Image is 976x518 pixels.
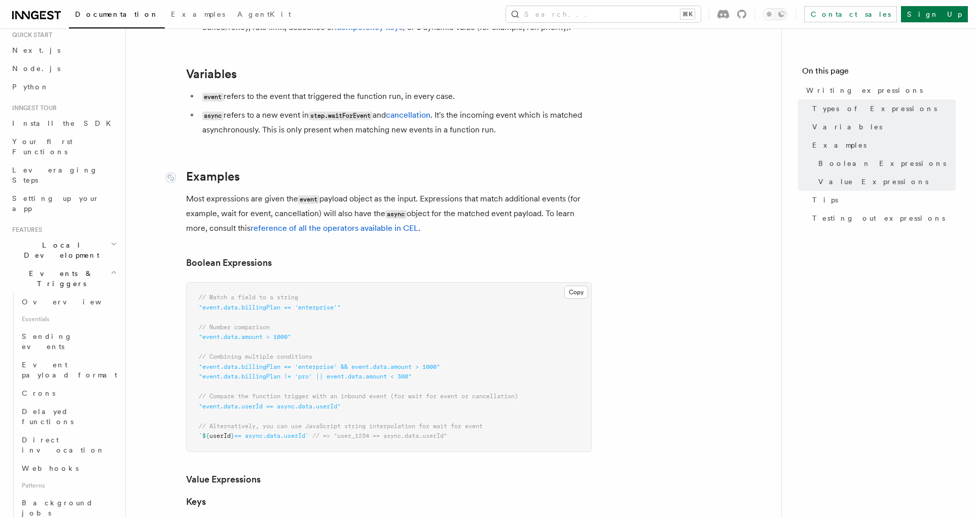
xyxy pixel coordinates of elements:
a: cancellation [386,110,430,120]
span: Overview [22,298,126,306]
h4: On this page [802,65,956,81]
a: Value Expressions [186,472,261,487]
a: Overview [18,293,119,311]
a: Python [8,78,119,96]
a: Setting up your app [8,189,119,218]
a: reference of all the operators available in CEL [250,223,418,233]
span: "event.data.billingPlan == 'enterprise' && event.data.amount > 1000" [199,363,440,370]
span: // Alternatively, you can use JavaScript string interpolation for wait for event [199,423,483,430]
span: ` [199,432,202,439]
span: Events & Triggers [8,268,111,289]
span: Direct invocation [22,436,105,454]
span: Tips [812,195,838,205]
span: "event.data.userId == async.data.userId" [199,403,341,410]
a: Your first Functions [8,132,119,161]
span: Documentation [75,10,159,18]
li: refers to the event that triggered the function run, in every case. [199,89,592,104]
span: Install the SDK [12,119,117,127]
span: Inngest tour [8,104,57,112]
a: Keys [186,495,206,509]
span: // Match a field to a string [199,294,298,301]
a: Next.js [8,41,119,59]
a: Testing out expressions [808,209,956,227]
a: Documentation [69,3,165,28]
a: Examples [808,136,956,154]
a: Webhooks [18,459,119,477]
span: == async.data.userId` [234,432,309,439]
span: Quick start [8,31,52,39]
span: Python [12,83,49,91]
span: Essentials [18,311,119,327]
p: Most expressions are given the payload object as the input. Expressions that match additional eve... [186,192,592,235]
span: Event payload format [22,361,117,379]
a: Crons [18,384,119,402]
span: Features [8,226,42,234]
span: Node.js [12,64,60,73]
button: Search...⌘K [506,6,701,22]
code: step.waitForEvent [309,112,373,120]
span: Variables [812,122,882,132]
a: Node.js [8,59,119,78]
li: refers to a new event in and . It's the incoming event which is matched asynchronously. This is o... [199,108,592,137]
span: Examples [171,10,225,18]
span: Local Development [8,240,111,260]
a: Variables [186,67,237,81]
span: } [231,432,234,439]
span: Setting up your app [12,194,99,213]
a: Value Expressions [814,172,956,191]
a: Examples [165,3,231,27]
a: Writing expressions [802,81,956,99]
a: Tips [808,191,956,209]
span: // Compare the function trigger with an inbound event (for wait for event or cancellation) [199,393,518,400]
code: event [202,93,224,101]
button: Copy [564,286,588,299]
a: Boolean Expressions [186,256,272,270]
span: ${ [202,432,209,439]
span: Examples [812,140,866,150]
span: "event.data.billingPlan != 'pro' || event.data.amount < 300" [199,373,412,380]
a: Boolean Expressions [814,154,956,172]
button: Toggle dark mode [763,8,787,20]
span: Background jobs [22,499,93,517]
a: Sign Up [901,6,968,22]
span: Value Expressions [818,177,928,187]
span: Delayed functions [22,407,74,426]
code: event [298,195,319,204]
button: Events & Triggers [8,264,119,293]
code: async [385,210,407,219]
a: Contact sales [804,6,897,22]
a: Types of Expressions [808,99,956,118]
span: Types of Expressions [812,103,937,114]
a: Sending events [18,327,119,356]
a: AgentKit [231,3,297,27]
span: Patterns [18,477,119,494]
span: Crons [22,389,55,397]
span: Sending events [22,332,73,351]
a: Variables [808,118,956,136]
a: Install the SDK [8,114,119,132]
kbd: ⌘K [680,9,695,19]
span: Testing out expressions [812,213,945,223]
a: Leveraging Steps [8,161,119,189]
span: Webhooks [22,464,79,472]
span: "event.data.billingPlan == 'enterprise'" [199,304,341,311]
span: Leveraging Steps [12,166,98,184]
a: Delayed functions [18,402,119,431]
span: Next.js [12,46,60,54]
a: Event payload format [18,356,119,384]
span: Your first Functions [12,137,73,156]
code: async [202,112,224,120]
span: // Combining multiple conditions [199,353,312,360]
a: Examples [186,169,240,184]
button: Local Development [8,236,119,264]
a: Direct invocation [18,431,119,459]
span: userId [209,432,231,439]
span: // => "user_1234 == async.data.userId" [312,432,447,439]
span: "event.data.amount > 1000" [199,333,291,340]
span: AgentKit [237,10,291,18]
span: // Number comparison [199,324,270,331]
span: Boolean Expressions [818,158,946,168]
span: Writing expressions [806,85,923,95]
